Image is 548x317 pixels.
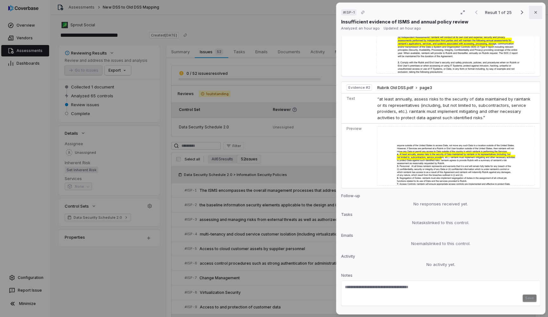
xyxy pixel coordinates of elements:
[341,201,540,207] div: No responses received yet.
[349,85,370,90] span: Evidence # 2
[342,124,375,188] td: Preview
[377,85,413,90] span: Rubrik Old DSS.pdf
[377,96,530,120] span: “at least annually, assess risks to the security of data maintained by raintank or its representa...
[341,233,540,241] p: Emails
[384,26,421,30] span: Updated: an hour ago
[420,85,432,90] span: page 3
[342,5,374,76] td: Preview
[357,7,369,18] button: Copy link
[341,18,468,25] p: Insufficient evidence of ISMS and annual policy review
[485,9,513,16] p: Result 1 of 25
[341,212,540,220] p: Tasks
[341,254,540,262] p: Activity
[376,7,535,74] img: 120c80d0a02844ca95a88e62400a1f07_original.jpg_w1200.jpg
[341,193,540,201] p: Follow-up
[341,26,380,30] span: Analyzed: an hour ago
[341,273,540,281] p: Notes
[377,126,535,185] img: 84b3570ff82944d5b8adfc0a268012cd_original.jpg_w1200.jpg
[341,262,540,268] div: No activity yet.
[516,9,528,16] button: Next result
[411,241,471,246] span: No emails linked to this control.
[342,94,375,124] td: Text
[343,10,355,15] span: # ISP-1
[412,220,469,225] span: No tasks linked to this control.
[377,85,432,91] button: Rubrik Old DSS.pdfpage3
